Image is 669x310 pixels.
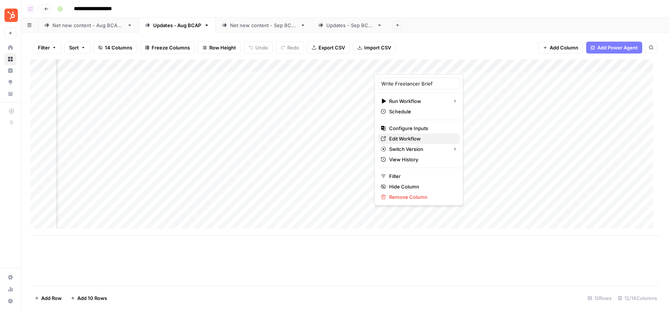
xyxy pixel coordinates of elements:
[30,292,66,304] button: Add Row
[4,283,16,295] a: Usage
[139,18,216,33] a: Updates - Aug BCAP
[64,42,90,54] button: Sort
[198,42,241,54] button: Row Height
[4,76,16,88] a: Opportunities
[538,42,583,54] button: Add Column
[69,44,79,51] span: Sort
[4,271,16,283] a: Settings
[255,44,268,51] span: Undo
[389,193,454,201] span: Remove Column
[33,42,61,54] button: Filter
[105,44,132,51] span: 14 Columns
[216,18,312,33] a: Net new content - Sep BCAP
[389,108,454,115] span: Schedule
[389,183,454,190] span: Hide Column
[389,145,447,153] span: Switch Version
[550,44,578,51] span: Add Column
[597,44,638,51] span: Add Power Agent
[615,292,660,304] div: 12/14 Columns
[153,22,201,29] div: Updates - Aug BCAP
[287,44,299,51] span: Redo
[389,97,447,105] span: Run Workflow
[230,22,297,29] div: Net new content - Sep BCAP
[4,42,16,54] a: Home
[41,294,62,302] span: Add Row
[319,44,345,51] span: Export CSV
[389,125,454,132] span: Configure Inputs
[209,44,236,51] span: Row Height
[4,295,16,307] button: Help + Support
[4,6,16,25] button: Workspace: Blog Content Action Plan
[4,65,16,77] a: Insights
[93,42,137,54] button: 14 Columns
[4,53,16,65] a: Browse
[152,44,190,51] span: Freeze Columns
[38,44,50,51] span: Filter
[244,42,273,54] button: Undo
[389,172,454,180] span: Filter
[312,18,388,33] a: Updates - Sep BCAP
[4,88,16,100] a: Your Data
[66,292,111,304] button: Add 10 Rows
[276,42,304,54] button: Redo
[389,156,454,163] span: View History
[307,42,350,54] button: Export CSV
[326,22,374,29] div: Updates - Sep BCAP
[364,44,391,51] span: Import CSV
[140,42,195,54] button: Freeze Columns
[586,42,642,54] button: Add Power Agent
[38,18,139,33] a: Net new content - Aug BCAP 2
[353,42,396,54] button: Import CSV
[77,294,107,302] span: Add 10 Rows
[4,9,18,22] img: Blog Content Action Plan Logo
[585,292,615,304] div: 12 Rows
[52,22,124,29] div: Net new content - Aug BCAP 2
[389,135,454,142] span: Edit Workflow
